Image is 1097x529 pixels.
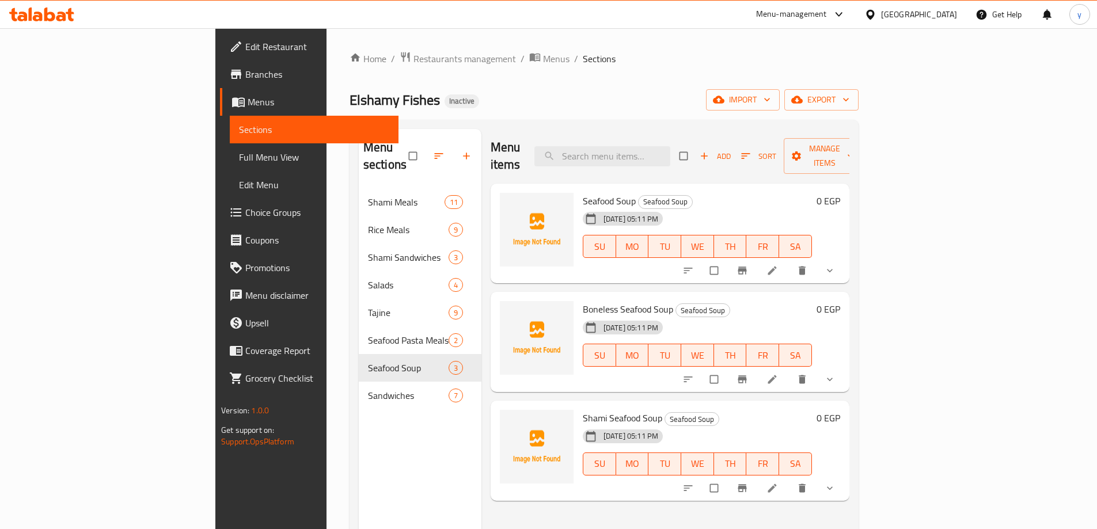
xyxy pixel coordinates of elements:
[449,223,463,237] div: items
[359,216,481,243] div: Rice Meals9
[766,265,780,276] a: Edit menu item
[239,178,389,192] span: Edit Menu
[639,195,692,208] span: Seafood Soup
[413,52,516,66] span: Restaurants management
[220,281,398,309] a: Menu disclaimer
[675,258,703,283] button: sort-choices
[368,361,449,375] span: Seafood Soup
[449,252,462,263] span: 3
[751,347,775,364] span: FR
[738,147,779,165] button: Sort
[245,261,389,275] span: Promotions
[426,143,454,169] span: Sort sections
[583,52,616,66] span: Sections
[616,452,649,475] button: MO
[449,306,463,319] div: items
[220,226,398,254] a: Coupons
[534,146,670,166] input: search
[746,452,779,475] button: FR
[675,475,703,501] button: sort-choices
[599,214,663,224] span: [DATE] 05:11 PM
[449,335,462,346] span: 2
[653,455,677,472] span: TU
[449,307,462,318] span: 9
[230,143,398,171] a: Full Menu View
[220,309,398,337] a: Upsell
[245,233,389,247] span: Coupons
[500,193,574,267] img: Seafood Soup
[350,87,440,113] span: Elshamy Fishes
[697,147,734,165] button: Add
[817,301,840,317] h6: 0 EGP
[751,238,775,255] span: FR
[779,452,812,475] button: SA
[817,367,845,392] button: show more
[686,455,709,472] span: WE
[719,455,742,472] span: TH
[789,475,817,501] button: delete
[220,33,398,60] a: Edit Restaurant
[220,60,398,88] a: Branches
[784,238,807,255] span: SA
[675,367,703,392] button: sort-choices
[599,431,663,442] span: [DATE] 05:11 PM
[221,434,294,449] a: Support.OpsPlatform
[359,326,481,354] div: Seafood Pasta Meals2
[817,410,840,426] h6: 0 EGP
[766,482,780,494] a: Edit menu item
[784,455,807,472] span: SA
[719,238,742,255] span: TH
[681,235,714,258] button: WE
[245,205,389,219] span: Choice Groups
[1077,8,1081,21] span: y
[681,344,714,367] button: WE
[368,195,445,209] span: Shami Meals
[621,455,644,472] span: MO
[359,188,481,216] div: Shami Meals11
[784,138,866,174] button: Manage items
[449,278,463,292] div: items
[730,258,757,283] button: Branch-specific-item
[449,333,463,347] div: items
[621,238,644,255] span: MO
[220,88,398,116] a: Menus
[583,452,616,475] button: SU
[359,184,481,414] nav: Menu sections
[793,142,856,170] span: Manage items
[779,344,812,367] button: SA
[686,347,709,364] span: WE
[368,333,449,347] span: Seafood Pasta Meals
[779,235,812,258] button: SA
[817,258,845,283] button: show more
[746,344,779,367] button: FR
[248,95,389,109] span: Menus
[789,367,817,392] button: delete
[588,347,612,364] span: SU
[368,278,449,292] div: Salads
[368,223,449,237] span: Rice Meals
[756,7,827,21] div: Menu-management
[220,199,398,226] a: Choice Groups
[881,8,957,21] div: [GEOGRAPHIC_DATA]
[697,147,734,165] span: Add item
[766,374,780,385] a: Edit menu item
[245,67,389,81] span: Branches
[368,306,449,319] span: Tajine
[784,347,807,364] span: SA
[230,171,398,199] a: Edit Menu
[621,347,644,364] span: MO
[648,452,681,475] button: TU
[730,367,757,392] button: Branch-specific-item
[449,389,463,402] div: items
[588,455,612,472] span: SU
[245,40,389,54] span: Edit Restaurant
[350,51,859,66] nav: breadcrumb
[449,250,463,264] div: items
[368,250,449,264] span: Shami Sandwiches
[817,475,845,501] button: show more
